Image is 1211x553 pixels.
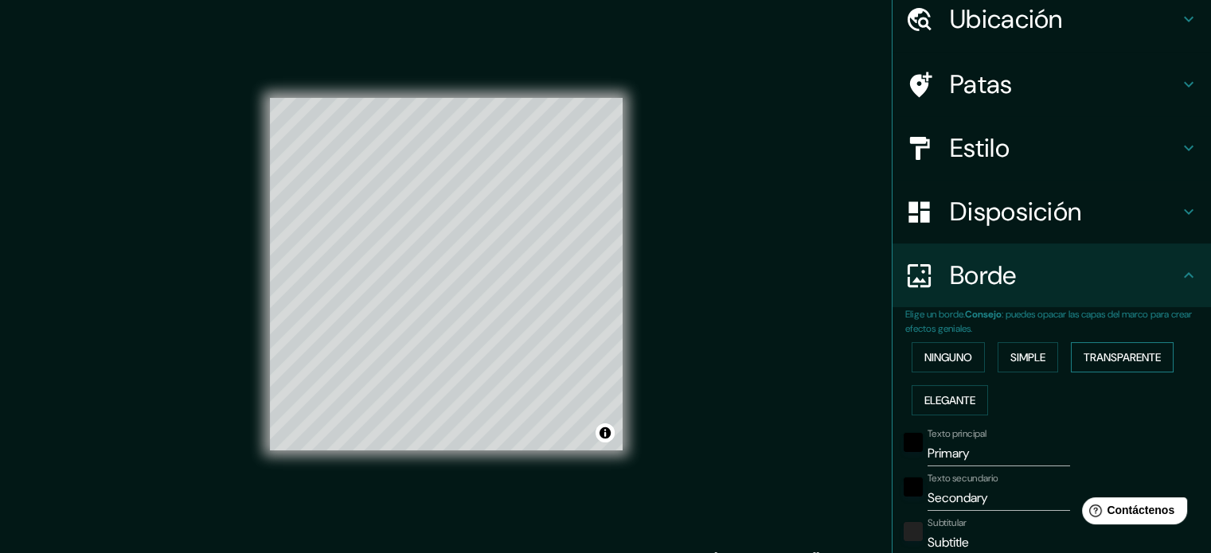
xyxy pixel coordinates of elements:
[912,342,985,372] button: Ninguno
[924,393,975,407] font: Elegante
[998,342,1058,372] button: Simple
[904,477,923,497] button: negro
[924,350,972,364] font: Ninguno
[893,243,1211,307] div: Borde
[928,516,967,529] font: Subtitular
[950,2,1063,36] font: Ubicación
[905,308,1192,335] font: : puedes opacar las capas del marco para crear efectos geniales.
[950,259,1017,292] font: Borde
[912,385,988,415] button: Elegante
[905,308,965,321] font: Elige un borde.
[950,131,1010,165] font: Estilo
[1010,350,1045,364] font: Simple
[893,53,1211,116] div: Patas
[1071,342,1174,372] button: Transparente
[893,116,1211,180] div: Estilo
[893,180,1211,243] div: Disposición
[904,522,923,541] button: color-222222
[965,308,1002,321] font: Consejo
[1069,491,1193,535] iframe: Lanzador de widgets de ayuda
[950,195,1081,228] font: Disposición
[928,427,986,440] font: Texto principal
[1084,350,1161,364] font: Transparente
[596,423,615,442] button: Activar o desactivar atribución
[950,68,1013,101] font: Patas
[928,472,998,485] font: Texto secundario
[904,433,923,452] button: negro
